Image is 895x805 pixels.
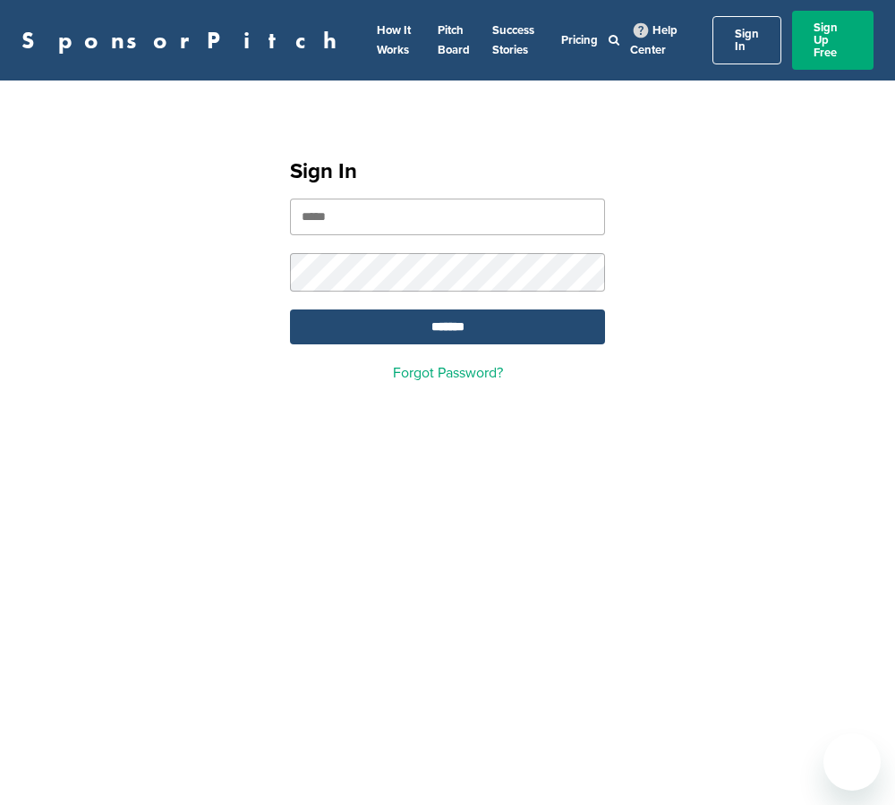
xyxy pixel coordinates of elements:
a: Forgot Password? [393,364,503,382]
a: How It Works [377,23,411,57]
a: Pitch Board [438,23,470,57]
iframe: Button to launch messaging window [823,733,881,791]
a: Sign Up Free [792,11,874,70]
a: Success Stories [492,23,534,57]
a: Sign In [712,16,781,64]
h1: Sign In [290,156,605,188]
a: Pricing [561,33,598,47]
a: Help Center [630,20,678,61]
a: SponsorPitch [21,29,348,52]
